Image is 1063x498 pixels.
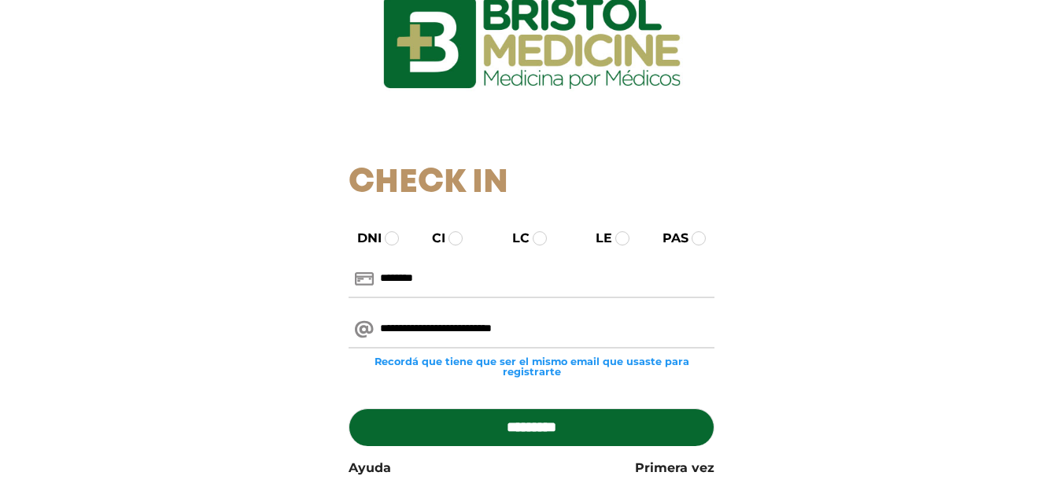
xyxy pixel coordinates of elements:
a: Primera vez [635,459,714,478]
h1: Check In [349,164,714,203]
label: DNI [343,229,382,248]
label: CI [418,229,445,248]
small: Recordá que tiene que ser el mismo email que usaste para registrarte [349,356,714,377]
label: LC [498,229,530,248]
label: PAS [648,229,688,248]
a: Ayuda [349,459,391,478]
label: LE [581,229,612,248]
